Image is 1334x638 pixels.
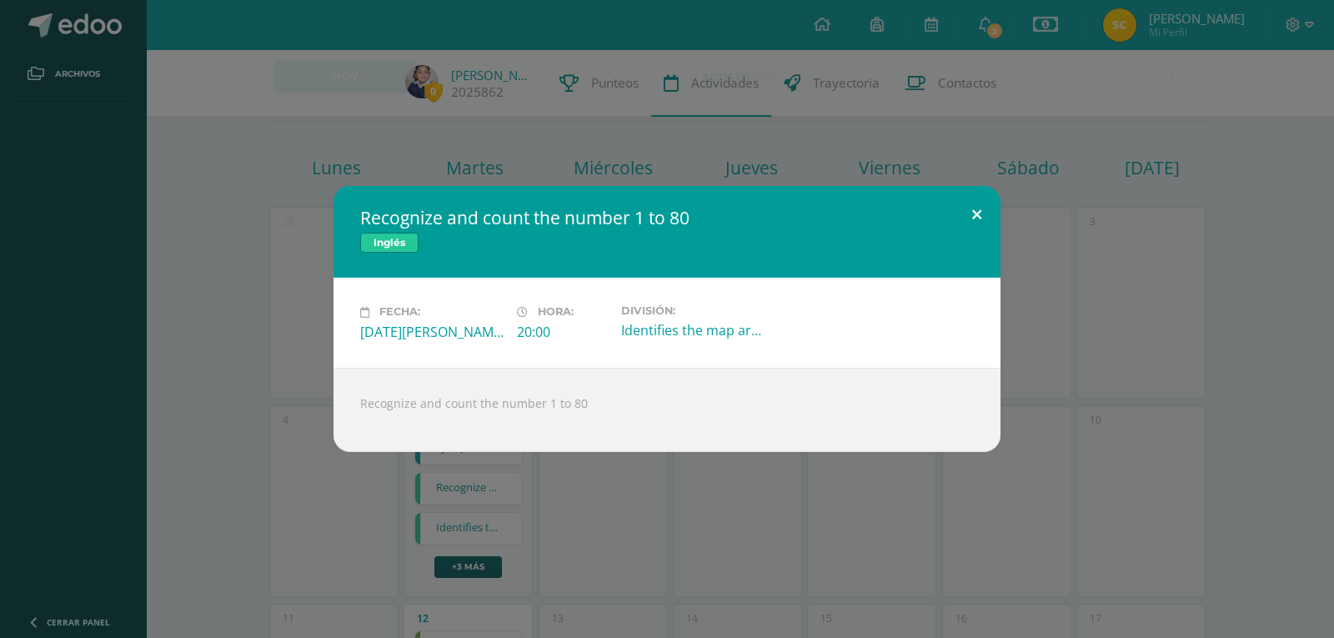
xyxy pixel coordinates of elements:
[621,321,765,339] div: Identifies the map areas using pop outs. Modeling
[360,233,419,253] span: Inglés
[538,306,574,319] span: Hora:
[953,186,1000,243] button: Close (Esc)
[360,323,504,341] div: [DATE][PERSON_NAME]
[333,368,1000,452] div: Recognize and count the number 1 to 80
[517,323,608,341] div: 20:00
[621,304,765,317] label: División:
[360,206,974,229] h2: Recognize and count the number 1 to 80
[379,306,420,319] span: Fecha:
